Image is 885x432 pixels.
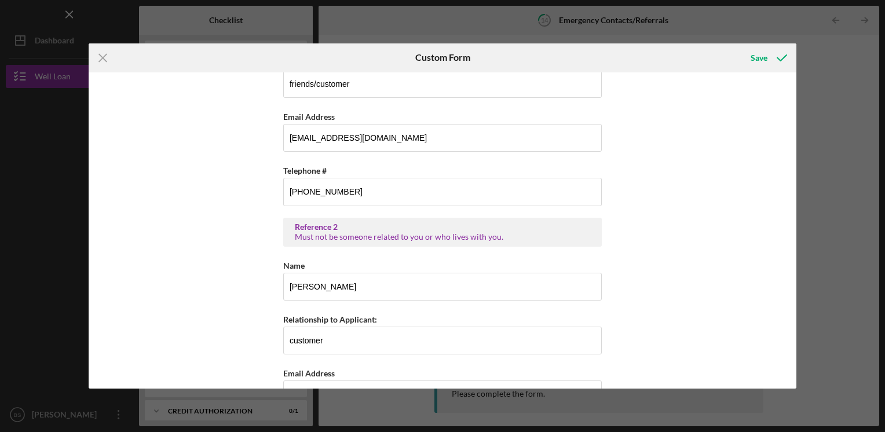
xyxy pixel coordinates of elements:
[415,52,470,63] h6: Custom Form
[283,112,335,122] label: Email Address
[295,232,590,241] div: Must not be someone related to you or who lives with you.
[295,222,590,232] div: Reference 2
[283,261,305,270] label: Name
[751,46,767,69] div: Save
[283,368,335,378] label: Email Address
[283,166,327,175] label: Telephone #
[283,314,377,324] label: Relationship to Applicant:
[739,46,796,69] button: Save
